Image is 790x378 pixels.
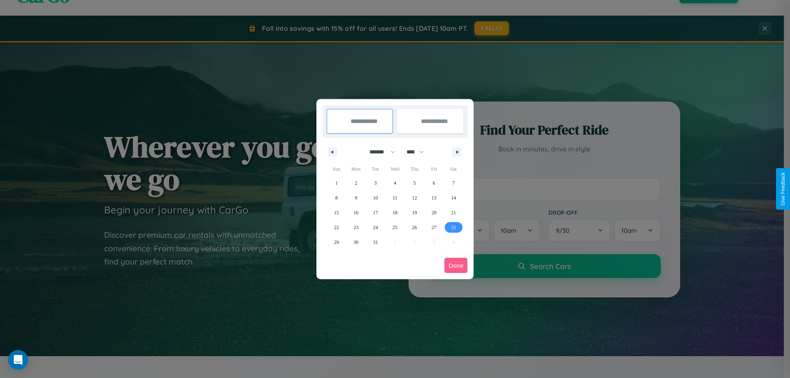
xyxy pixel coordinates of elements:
span: 1 [335,176,338,190]
button: 15 [327,205,346,220]
span: 27 [432,220,437,235]
button: 6 [424,176,444,190]
button: 9 [346,190,365,205]
span: 13 [432,190,437,205]
button: 29 [327,235,346,250]
button: 27 [424,220,444,235]
span: 11 [393,190,397,205]
span: 3 [374,176,377,190]
span: 7 [452,176,455,190]
span: 17 [373,205,378,220]
span: Wed [385,162,404,176]
button: 28 [444,220,463,235]
span: 28 [451,220,456,235]
button: 14 [444,190,463,205]
div: Give Feedback [780,172,786,206]
span: 21 [451,205,456,220]
button: 20 [424,205,444,220]
button: 30 [346,235,365,250]
span: Thu [405,162,424,176]
button: 7 [444,176,463,190]
button: 25 [385,220,404,235]
span: 30 [353,235,358,250]
span: 12 [412,190,417,205]
span: 31 [373,235,378,250]
button: 11 [385,190,404,205]
button: 19 [405,205,424,220]
button: 5 [405,176,424,190]
button: 22 [327,220,346,235]
button: 16 [346,205,365,220]
button: 17 [366,205,385,220]
span: 4 [394,176,396,190]
span: 2 [355,176,357,190]
button: 4 [385,176,404,190]
button: 8 [327,190,346,205]
div: Open Intercom Messenger [8,350,28,370]
span: 23 [353,220,358,235]
span: 25 [393,220,397,235]
span: 20 [432,205,437,220]
span: Fri [424,162,444,176]
span: 10 [373,190,378,205]
span: Tue [366,162,385,176]
span: 19 [412,205,417,220]
span: 26 [412,220,417,235]
button: Done [444,258,467,273]
span: 29 [334,235,339,250]
span: 6 [433,176,435,190]
span: 15 [334,205,339,220]
button: 31 [366,235,385,250]
button: 12 [405,190,424,205]
span: Sat [444,162,463,176]
span: 22 [334,220,339,235]
span: 18 [393,205,397,220]
span: 24 [373,220,378,235]
span: Mon [346,162,365,176]
button: 1 [327,176,346,190]
span: 5 [413,176,416,190]
button: 2 [346,176,365,190]
span: Sun [327,162,346,176]
span: 14 [451,190,456,205]
button: 26 [405,220,424,235]
button: 13 [424,190,444,205]
button: 21 [444,205,463,220]
button: 23 [346,220,365,235]
span: 9 [355,190,357,205]
span: 8 [335,190,338,205]
button: 10 [366,190,385,205]
button: 3 [366,176,385,190]
span: 16 [353,205,358,220]
button: 18 [385,205,404,220]
button: 24 [366,220,385,235]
